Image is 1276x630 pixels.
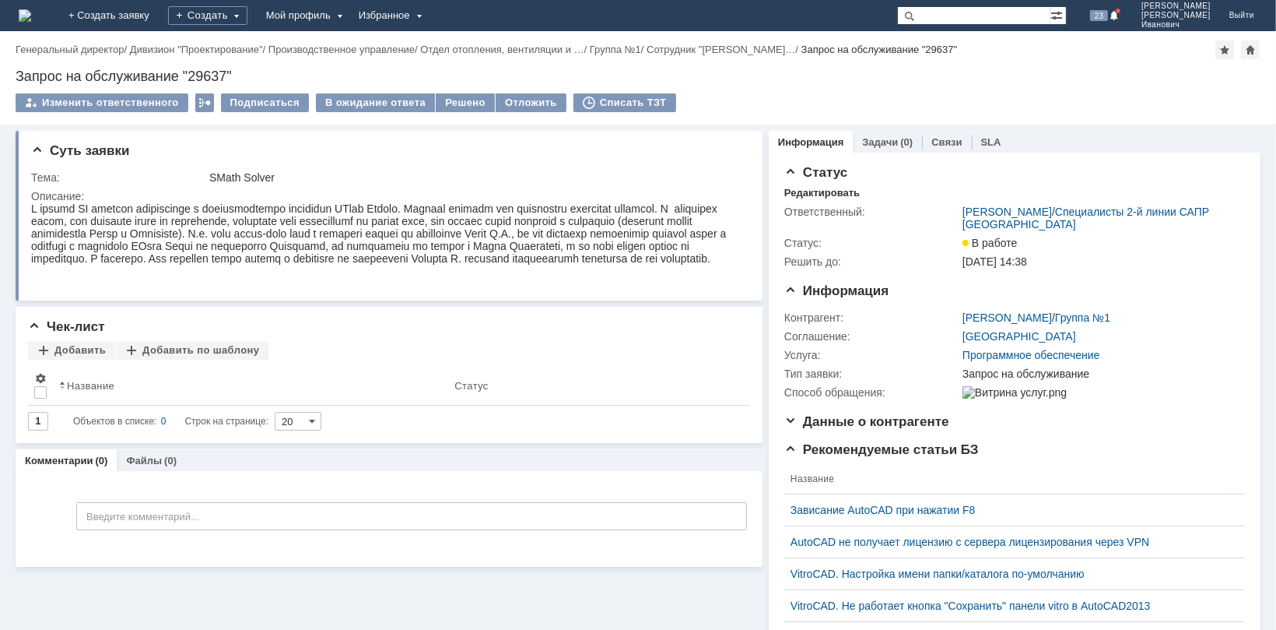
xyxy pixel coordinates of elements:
div: 0 [161,412,167,431]
span: Чек-лист [28,319,105,334]
div: / [268,44,421,55]
a: Связи [931,136,962,148]
div: / [130,44,268,55]
div: Соглашение: [784,330,959,343]
div: Описание: [31,190,743,202]
div: / [962,311,1110,324]
th: Название [53,366,448,406]
div: Добавить в избранное [1215,40,1234,59]
span: 23 [1090,10,1108,21]
span: [DATE] 14:38 [962,255,1027,268]
div: Контрагент: [784,311,959,324]
div: SMath Solver [209,171,740,184]
a: VitroCAD. Не работает кнопка "Сохранить" панели vitro в AutoCAD2013 [790,600,1226,612]
div: Запрос на обслуживание "29637" [801,44,958,55]
div: Способ обращения: [784,386,959,399]
div: Создать [168,6,247,25]
a: Перейти на домашнюю страницу [19,9,31,22]
div: (0) [164,455,177,466]
div: / [590,44,647,55]
div: Статус [454,380,488,392]
a: AutoCAD не получает лицензию с сервера лицензирования через VPN [790,536,1226,548]
th: Статус [448,366,738,406]
span: Расширенный поиск [1050,7,1066,22]
span: [PERSON_NAME] [1141,11,1211,20]
span: Данные о контрагенте [784,414,949,429]
a: Генеральный директор [16,44,124,55]
span: Рекомендуемые статьи БЗ [784,442,979,457]
a: Специалисты 2-й линии САПР [GEOGRAPHIC_DATA] [962,206,1209,231]
div: Редактировать [784,187,860,199]
span: Объектов в списке: [73,416,156,427]
div: Ответственный: [784,206,959,218]
div: Сделать домашней страницей [1241,40,1260,59]
a: Информация [778,136,843,148]
a: Отдел отопления, вентиляции и … [420,44,584,55]
a: [PERSON_NAME] [962,206,1052,218]
a: Группа №1 [1055,311,1110,324]
div: / [16,44,130,55]
div: / [647,44,801,55]
th: Название [784,464,1232,494]
div: (0) [900,136,913,148]
div: Тип заявки: [784,368,959,380]
a: Зависание AutoCAD при нажатии F8 [790,504,1226,516]
div: Запрос на обслуживание "29637" [16,69,1260,84]
a: Задачи [862,136,898,148]
img: Витрина услуг.png [962,386,1067,399]
a: Комментарии [25,455,93,466]
div: (0) [96,455,108,466]
a: VitroCAD. Настройка имени папки/каталога по-умолчанию [790,568,1226,580]
div: Название [67,380,114,392]
i: Строк на странице: [73,412,268,431]
a: Программное обеспечение [962,349,1100,361]
span: Статус [784,165,847,180]
span: Информация [784,283,889,298]
div: Тема: [31,171,206,184]
a: Файлы [126,455,162,466]
img: logo [19,9,31,22]
div: Услуга: [784,349,959,361]
a: Дивизион "Проектирование" [130,44,263,55]
div: Статус: [784,237,959,249]
div: / [420,44,589,55]
a: Сотрудник "[PERSON_NAME]… [647,44,795,55]
a: SLA [981,136,1001,148]
a: Группа №1 [590,44,641,55]
div: Запрос на обслуживание [962,368,1237,380]
span: В работе [962,237,1017,249]
span: [PERSON_NAME] [1141,2,1211,11]
span: Иванович [1141,20,1211,30]
div: Решить до: [784,255,959,268]
a: [GEOGRAPHIC_DATA] [962,330,1076,343]
span: Настройки [34,372,47,385]
a: [PERSON_NAME] [962,311,1052,324]
div: Работа с массовостью [195,93,214,112]
div: / [962,206,1237,231]
span: Суть заявки [31,143,129,158]
a: Производственное управление [268,44,415,55]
